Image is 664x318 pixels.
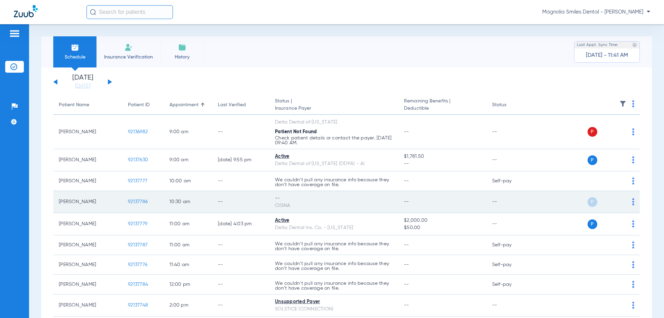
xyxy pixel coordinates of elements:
span: 92136982 [128,129,148,134]
img: Zuub Logo [14,5,38,17]
span: P [588,127,597,137]
td: 10:30 AM [164,191,212,213]
span: 92137630 [128,157,148,162]
td: -- [212,294,269,317]
img: group-dot-blue.svg [632,178,634,184]
span: Deductible [404,105,481,112]
img: Search Icon [90,9,96,15]
td: 12:00 PM [164,275,212,294]
img: Schedule [71,43,79,52]
td: 11:40 AM [164,255,212,275]
div: Last Verified [218,101,246,109]
span: 92137786 [128,199,148,204]
img: last sync help info [632,43,637,47]
div: Patient Name [59,101,89,109]
div: CIGNA [275,202,393,209]
span: -- [404,262,409,267]
td: [DATE] 9:55 PM [212,149,269,171]
td: Self-pay [487,235,533,255]
td: 9:00 AM [164,149,212,171]
td: -- [487,213,533,235]
p: We couldn’t pull any insurance info because they don’t have coverage on file. [275,261,393,271]
span: -- [404,160,481,167]
span: History [166,54,199,61]
td: -- [487,115,533,149]
span: -- [404,282,409,287]
img: group-dot-blue.svg [632,281,634,288]
span: 92137777 [128,179,147,183]
td: -- [487,149,533,171]
div: Unsupported Payer [275,298,393,306]
td: 2:00 PM [164,294,212,317]
img: filter.svg [619,100,626,107]
div: SOLSTICE (CONNECTION) [275,306,393,313]
td: [PERSON_NAME] [53,275,122,294]
th: Remaining Benefits | [398,96,486,115]
span: 92137784 [128,282,148,287]
span: Insurance Verification [102,54,155,61]
a: [DATE] [62,83,103,90]
td: -- [212,235,269,255]
td: Self-pay [487,255,533,275]
img: group-dot-blue.svg [632,261,634,268]
span: 92137779 [128,221,147,226]
td: -- [487,294,533,317]
span: Insurance Payer [275,105,393,112]
span: $2,000.00 [404,217,481,224]
img: group-dot-blue.svg [632,220,634,227]
td: -- [212,115,269,149]
span: P [588,155,597,165]
div: Patient ID [128,101,150,109]
span: -- [404,199,409,204]
img: hamburger-icon [9,29,20,38]
img: group-dot-blue.svg [632,100,634,107]
img: group-dot-blue.svg [632,198,634,205]
td: Self-pay [487,275,533,294]
span: [DATE] - 11:41 AM [586,52,628,59]
input: Search for patients [86,5,173,19]
th: Status [487,96,533,115]
li: [DATE] [62,74,103,90]
div: Patient Name [59,101,117,109]
td: [PERSON_NAME] [53,255,122,275]
td: -- [212,275,269,294]
td: [PERSON_NAME] [53,213,122,235]
td: 10:00 AM [164,171,212,191]
span: -- [404,179,409,183]
p: We couldn’t pull any insurance info because they don’t have coverage on file. [275,178,393,187]
td: -- [212,191,269,213]
iframe: Chat Widget [629,285,664,318]
td: [PERSON_NAME] [53,149,122,171]
div: Last Verified [218,101,264,109]
img: group-dot-blue.svg [632,128,634,135]
td: [PERSON_NAME] [53,115,122,149]
span: -- [404,129,409,134]
span: $1,781.50 [404,153,481,160]
div: Active [275,217,393,224]
img: group-dot-blue.svg [632,242,634,248]
p: Check patient details or contact the payer. [DATE] 09:40 AM. [275,136,393,145]
th: Status | [269,96,398,115]
td: [PERSON_NAME] [53,171,122,191]
span: -- [404,303,409,308]
td: [PERSON_NAME] [53,294,122,317]
div: Delta Dental of [US_STATE] (DDPA) - AI [275,160,393,167]
td: [PERSON_NAME] [53,235,122,255]
td: 11:00 AM [164,235,212,255]
td: [DATE] 4:03 PM [212,213,269,235]
img: History [178,43,186,52]
p: We couldn’t pull any insurance info because they don’t have coverage on file. [275,281,393,291]
img: Manual Insurance Verification [124,43,133,52]
span: 92137748 [128,303,148,308]
span: Patient Not Found [275,129,317,134]
div: Delta Dental of [US_STATE] [275,119,393,126]
img: group-dot-blue.svg [632,156,634,163]
span: $50.00 [404,224,481,231]
div: Patient ID [128,101,158,109]
span: Schedule [58,54,91,61]
td: 9:00 AM [164,115,212,149]
span: Magnolia Smiles Dental - [PERSON_NAME] [542,9,650,16]
span: -- [404,243,409,247]
span: Last Appt. Sync Time: [577,42,618,48]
